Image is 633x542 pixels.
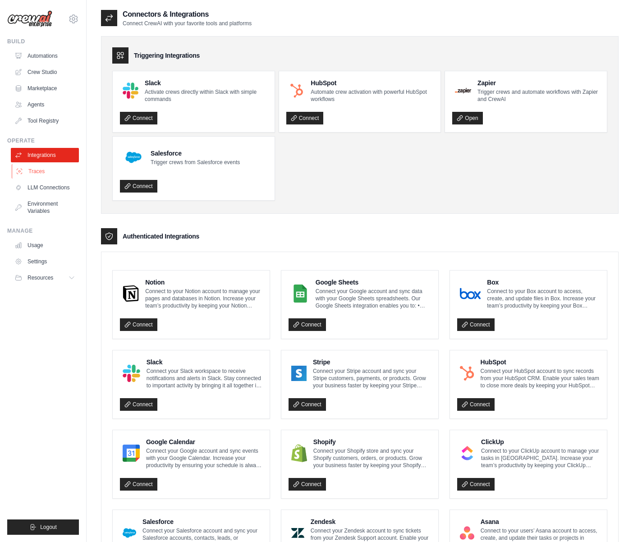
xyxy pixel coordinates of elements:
a: Environment Variables [11,197,79,218]
p: Connect your Google account and sync data with your Google Sheets spreadsheets. Our Google Sheets... [316,288,431,309]
img: Salesforce Logo [123,524,136,542]
a: Automations [11,49,79,63]
h4: Asana [481,517,600,526]
h4: Google Calendar [146,437,262,446]
a: Connect [120,180,157,193]
div: Operate [7,137,79,144]
a: Tool Registry [11,114,79,128]
h4: Slack [147,358,262,367]
p: Connect to your Box account to access, create, and update files in Box. Increase your team’s prod... [487,288,600,309]
a: Crew Studio [11,65,79,79]
img: Shopify Logo [291,444,307,462]
a: Connect [286,112,324,124]
a: Connect [457,398,495,411]
img: Google Sheets Logo [291,285,309,303]
h4: Google Sheets [316,278,431,287]
h4: HubSpot [481,358,600,367]
h4: Box [487,278,600,287]
h2: Connectors & Integrations [123,9,252,20]
p: Automate crew activation with powerful HubSpot workflows [311,88,433,103]
img: Zapier Logo [455,88,471,93]
img: Stripe Logo [291,364,307,382]
h4: Zendesk [311,517,431,526]
p: Connect to your Notion account to manage your pages and databases in Notion. Increase your team’s... [145,288,262,309]
p: Connect your Slack workspace to receive notifications and alerts in Slack. Stay connected to impo... [147,367,262,389]
p: Trigger crews from Salesforce events [151,159,240,166]
img: Asana Logo [460,524,474,542]
img: Slack Logo [123,364,140,382]
a: Connect [457,478,495,491]
p: Connect your Google account and sync events with your Google Calendar. Increase your productivity... [146,447,262,469]
img: Slack Logo [123,83,138,98]
h4: HubSpot [311,78,433,87]
a: Connect [289,318,326,331]
a: Open [452,112,482,124]
h4: Slack [145,78,267,87]
a: Traces [12,164,80,179]
h4: ClickUp [481,437,600,446]
span: Resources [28,274,53,281]
a: Connect [120,318,157,331]
img: Box Logo [460,285,481,303]
a: Connect [120,112,157,124]
h4: Stripe [313,358,431,367]
p: Connect to your ClickUp account to manage your tasks in [GEOGRAPHIC_DATA]. Increase your team’s p... [481,447,600,469]
a: Connect [289,398,326,411]
img: Zendesk Logo [291,524,304,542]
span: Logout [40,524,57,531]
a: Connect [457,318,495,331]
p: Connect your Stripe account and sync your Stripe customers, payments, or products. Grow your busi... [313,367,431,389]
a: LLM Connections [11,180,79,195]
img: Salesforce Logo [123,147,144,168]
img: ClickUp Logo [460,444,475,462]
h4: Shopify [313,437,431,446]
h4: Zapier [477,78,600,87]
a: Integrations [11,148,79,162]
button: Resources [11,271,79,285]
img: Logo [7,10,52,28]
img: Notion Logo [123,285,139,303]
h4: Notion [145,278,262,287]
img: HubSpot Logo [289,83,305,99]
h3: Triggering Integrations [134,51,200,60]
a: Marketplace [11,81,79,96]
a: Connect [289,478,326,491]
a: Settings [11,254,79,269]
p: Connect CrewAI with your favorite tools and platforms [123,20,252,27]
a: Agents [11,97,79,112]
a: Connect [120,398,157,411]
img: HubSpot Logo [460,364,474,382]
h4: Salesforce [142,517,262,526]
h4: Salesforce [151,149,240,158]
a: Connect [120,478,157,491]
p: Connect your Shopify store and sync your Shopify customers, orders, or products. Grow your busine... [313,447,431,469]
div: Build [7,38,79,45]
img: Google Calendar Logo [123,444,140,462]
div: Manage [7,227,79,234]
p: Trigger crews and automate workflows with Zapier and CrewAI [477,88,600,103]
p: Connect your HubSpot account to sync records from your HubSpot CRM. Enable your sales team to clo... [481,367,600,389]
p: Activate crews directly within Slack with simple commands [145,88,267,103]
a: Usage [11,238,79,253]
h3: Authenticated Integrations [123,232,199,241]
button: Logout [7,519,79,535]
